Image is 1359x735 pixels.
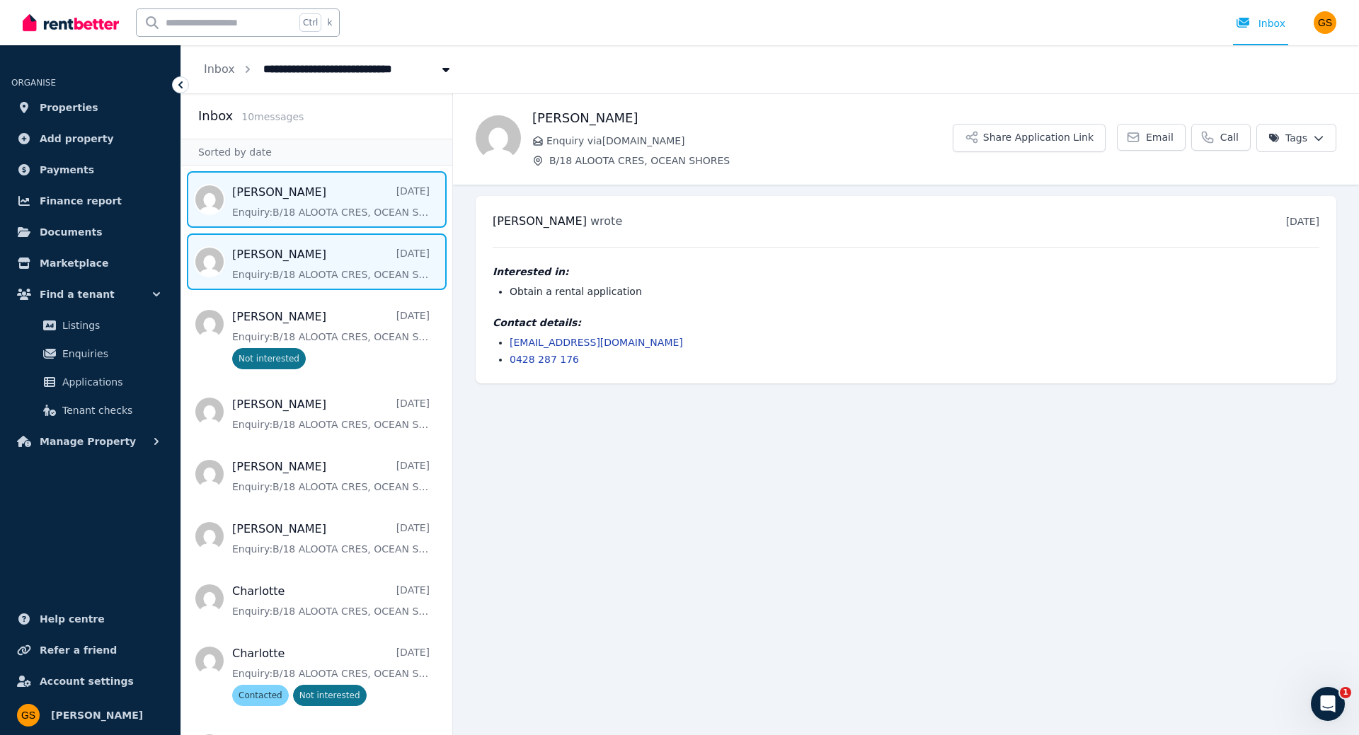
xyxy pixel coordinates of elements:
a: Properties [11,93,169,122]
span: Manage Property [40,433,136,450]
a: [PERSON_NAME][DATE]Enquiry:B/18 ALOOTA CRES, OCEAN SHORES. [232,246,430,282]
a: Enquiries [17,340,164,368]
time: [DATE] [1286,216,1319,227]
span: Properties [40,99,98,116]
h1: [PERSON_NAME] [532,108,953,128]
span: Add property [40,130,114,147]
a: Listings [17,311,164,340]
span: Help centre [40,610,105,627]
span: [PERSON_NAME] [51,707,143,724]
span: k [327,17,332,28]
a: Add property [11,125,169,153]
button: Manage Property [11,427,169,456]
a: Inbox [204,62,235,76]
span: Applications [62,374,158,390]
img: Jordan Marsden [476,115,521,161]
span: Tenant checks [62,402,158,419]
span: Email [1146,130,1174,144]
span: B/18 ALOOTA CRES, OCEAN SHORES [549,154,953,168]
span: [PERSON_NAME] [493,214,587,228]
a: [PERSON_NAME][DATE]Enquiry:B/18 ALOOTA CRES, OCEAN SHORES. [232,396,430,432]
span: ORGANISE [11,78,56,88]
a: Payments [11,156,169,184]
a: [PERSON_NAME][DATE]Enquiry:B/18 ALOOTA CRES, OCEAN SHORES. [232,458,430,494]
span: 1 [1340,687,1351,698]
a: [EMAIL_ADDRESS][DOMAIN_NAME] [510,337,683,348]
span: Enquiries [62,345,158,362]
h4: Interested in: [493,265,1319,279]
span: wrote [590,214,622,228]
span: Enquiry via [DOMAIN_NAME] [546,134,953,148]
img: GURBHEJ SEKHON [1314,11,1336,34]
nav: Breadcrumb [181,45,476,93]
span: Tags [1268,131,1307,145]
iframe: Intercom live chat [1311,687,1345,721]
a: Tenant checks [17,396,164,424]
a: Call [1191,124,1251,151]
span: Listings [62,317,158,334]
a: Documents [11,218,169,246]
span: Documents [40,224,103,241]
span: Find a tenant [40,286,115,303]
a: Help centre [11,605,169,633]
span: Payments [40,161,94,178]
h4: Contact details: [493,316,1319,330]
a: Refer a friend [11,636,169,664]
a: [PERSON_NAME][DATE]Enquiry:B/18 ALOOTA CRES, OCEAN SHORES. [232,521,430,556]
a: Account settings [11,667,169,695]
button: Find a tenant [11,280,169,308]
a: Charlotte[DATE]Enquiry:B/18 ALOOTA CRES, OCEAN SHORES.ContactedNot interested [232,645,430,706]
button: Share Application Link [953,124,1106,152]
a: 0428 287 176 [510,354,579,365]
h2: Inbox [198,106,233,126]
a: Marketplace [11,249,169,277]
span: Finance report [40,192,122,209]
a: Applications [17,368,164,396]
a: [PERSON_NAME][DATE]Enquiry:B/18 ALOOTA CRES, OCEAN SHORES. [232,184,430,219]
div: Sorted by date [181,139,452,166]
span: Account settings [40,673,134,690]
a: Finance report [11,187,169,215]
img: RentBetter [23,12,119,33]
span: 10 message s [241,111,304,122]
span: Ctrl [299,13,321,32]
a: Email [1117,124,1186,151]
span: Call [1220,130,1239,144]
a: [PERSON_NAME][DATE]Enquiry:B/18 ALOOTA CRES, OCEAN SHORES.Not interested [232,308,430,369]
span: Marketplace [40,255,108,272]
div: Inbox [1236,16,1285,30]
img: GURBHEJ SEKHON [17,704,40,727]
a: Charlotte[DATE]Enquiry:B/18 ALOOTA CRES, OCEAN SHORES. [232,583,430,618]
li: Obtain a rental application [510,284,1319,299]
span: Refer a friend [40,642,117,659]
button: Tags [1256,124,1336,152]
